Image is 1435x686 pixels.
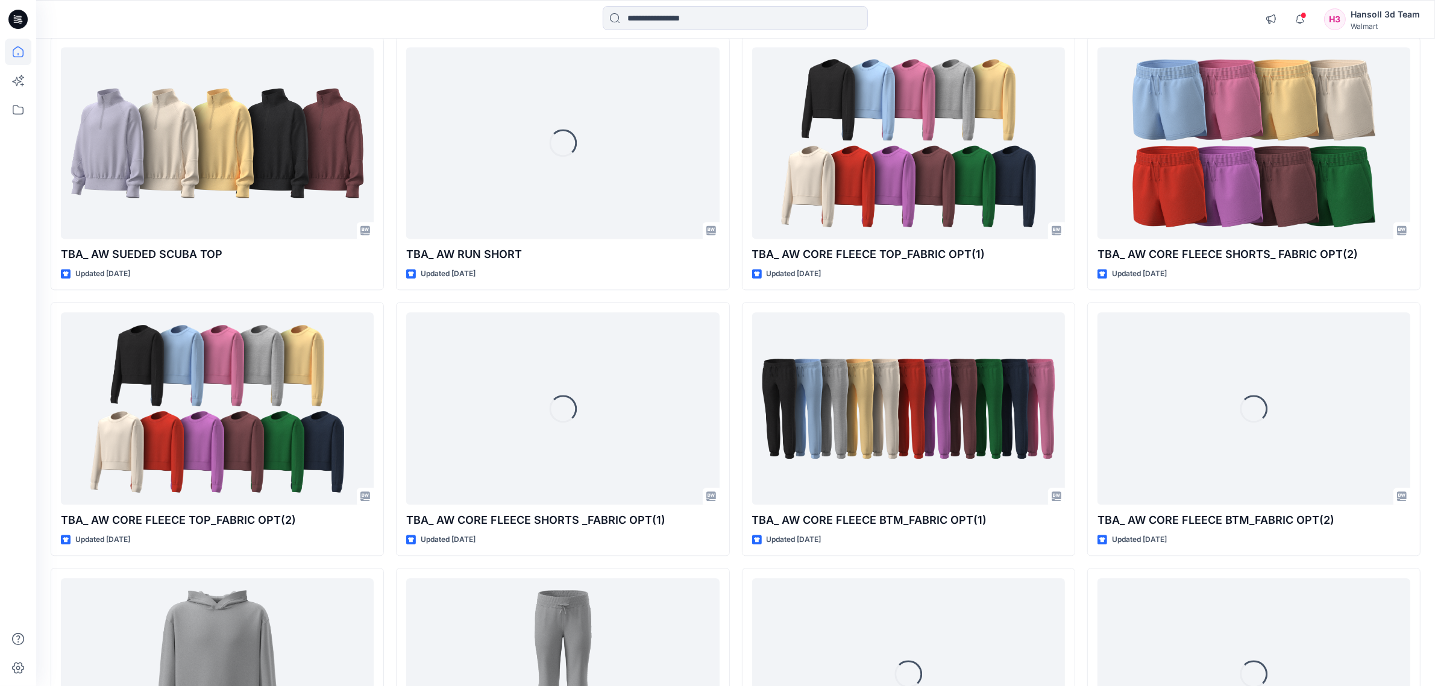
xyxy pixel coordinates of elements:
a: TBA_ AW CORE FLEECE SHORTS_ FABRIC OPT(2) [1097,47,1410,239]
p: Updated [DATE] [421,533,476,546]
p: Updated [DATE] [421,268,476,280]
p: Updated [DATE] [1112,268,1167,280]
p: Updated [DATE] [75,268,130,280]
p: Updated [DATE] [767,268,821,280]
p: Updated [DATE] [767,533,821,546]
p: TBA_ AW SUEDED SCUBA TOP [61,246,374,263]
p: TBA_ AW CORE FLEECE BTM_FABRIC OPT(2) [1097,512,1410,529]
p: TBA_ AW CORE FLEECE BTM_FABRIC OPT(1) [752,512,1065,529]
p: TBA_ AW CORE FLEECE SHORTS _FABRIC OPT(1) [406,512,719,529]
a: TBA_ AW CORE FLEECE TOP_FABRIC OPT(2) [61,312,374,504]
div: Hansoll 3d Team [1351,7,1420,22]
p: TBA_ AW RUN SHORT [406,246,719,263]
p: TBA_ AW CORE FLEECE SHORTS_ FABRIC OPT(2) [1097,246,1410,263]
p: TBA_ AW CORE FLEECE TOP_FABRIC OPT(2) [61,512,374,529]
a: TBA_ AW SUEDED SCUBA TOP [61,47,374,239]
div: Walmart [1351,22,1420,31]
a: TBA_ AW CORE FLEECE TOP_FABRIC OPT(1) [752,47,1065,239]
p: Updated [DATE] [75,533,130,546]
a: TBA_ AW CORE FLEECE BTM_FABRIC OPT(1) [752,312,1065,504]
div: H3 [1324,8,1346,30]
p: Updated [DATE] [1112,533,1167,546]
p: TBA_ AW CORE FLEECE TOP_FABRIC OPT(1) [752,246,1065,263]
